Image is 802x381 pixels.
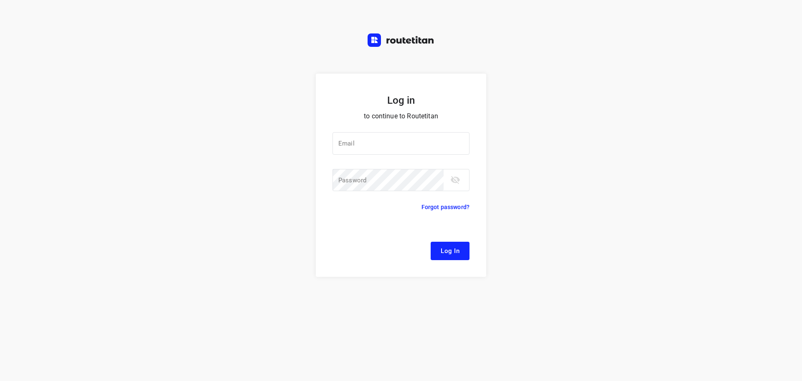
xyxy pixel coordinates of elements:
[332,94,470,107] h5: Log in
[441,245,459,256] span: Log In
[431,242,470,260] button: Log In
[421,202,470,212] p: Forgot password?
[447,171,464,188] button: toggle password visibility
[332,110,470,122] p: to continue to Routetitan
[368,33,434,47] img: Routetitan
